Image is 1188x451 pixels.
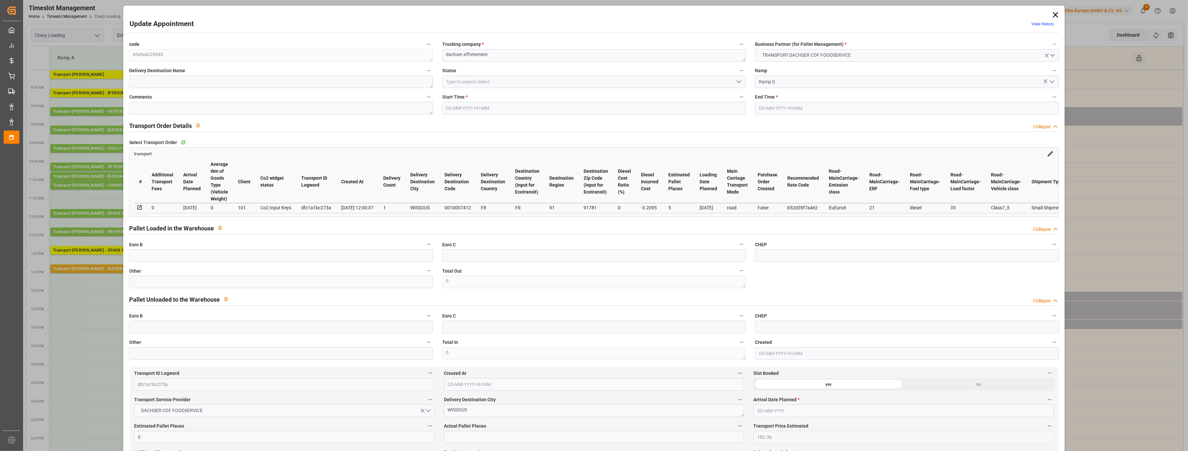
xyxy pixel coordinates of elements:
[986,161,1027,203] th: Road-MainCarriage-Vehicle class
[945,161,986,203] th: Road-MainCarriage-Load factor
[134,423,184,430] span: Estimated Pallet Places
[1045,395,1054,404] button: Arrival Date Planned *
[700,204,717,212] div: [DATE]
[737,240,746,249] button: Euro C
[1050,312,1059,320] button: CHEP
[134,151,152,156] a: transport
[476,161,510,203] th: Delivery Destination Country
[755,241,767,248] span: CHEP
[424,312,433,320] button: Euro B
[1050,240,1059,249] button: CHEP
[130,19,194,29] h2: Update Appointment
[722,161,753,203] th: Main Carriage Transport Mode
[636,161,663,203] th: Diesel Incurred Cost
[260,204,291,212] div: Co2 Input Keys
[296,161,336,203] th: Transport ID Logward
[753,370,779,377] span: Slot Booked
[1050,40,1059,48] button: Business Partner (for Pallet Management) *
[129,139,177,146] span: Select Transport Order
[442,102,746,114] input: DD-MM-YYYY HH:MM
[759,52,854,59] span: TRANSPORT DACHSER COF FOODSERVICE
[753,405,1054,417] input: DD-MM-YYYY
[755,102,1059,114] input: DD-MM-YYYY HH:MM
[444,423,486,430] span: Actual Pallet Places
[755,49,1059,62] button: open menu
[378,161,405,203] th: Delivery Count
[1050,66,1059,75] button: Ramp
[1033,297,1051,304] div: Collapse
[755,41,847,48] span: Business Partner (for Pallet Management)
[424,338,433,346] button: Other
[183,204,201,212] div: [DATE]
[129,67,185,74] span: Delivery Destination Name
[579,161,613,203] th: Destination Zip Code (input for Ecotransit)
[129,313,143,319] span: Euro B
[824,161,864,203] th: Road-MainCarriage-Emission class
[1033,123,1051,130] div: Collapse
[383,204,400,212] div: 1
[755,75,1059,88] input: Type to search/select
[410,204,435,212] div: WISSOUS
[864,161,905,203] th: Road-MainCarriage-ERF
[134,161,147,203] th: #
[442,67,456,74] span: Status
[138,407,206,414] span: DACHSER COF FOODSERVICE
[1031,22,1054,26] a: View History
[442,241,456,248] span: Euro C
[758,204,777,212] div: False
[1050,338,1059,346] button: Created
[737,312,746,320] button: Euro C
[442,94,468,101] span: Start Time
[134,396,190,403] span: Transport Service Provider
[755,347,1059,360] input: DD-MM-YYYY HH:MM
[755,94,778,101] span: End Time
[755,313,767,319] span: CHEP
[869,204,900,212] div: 21
[695,161,722,203] th: Loading Date Planned
[336,161,378,203] th: Created At
[515,204,539,212] div: FR
[736,369,744,377] button: Created At
[444,396,496,403] span: Delivery Destination City
[737,40,746,48] button: Trucking company *
[753,378,904,391] div: yes
[426,422,435,430] button: Estimated Pallet Places
[1027,161,1068,203] th: Shipment Type
[440,161,476,203] th: Delivery Destination Code
[238,204,250,212] div: 101
[129,295,220,304] h2: Pallet Unloaded to the Warehouse
[910,204,941,212] div: diesel
[152,204,173,212] div: 0
[134,405,435,417] button: open menu
[211,204,228,212] div: 0
[737,338,746,346] button: Total In
[134,370,179,377] span: Transport ID Logward
[905,161,945,203] th: Road-MainCarriage-Fuel type
[129,121,192,130] h2: Transport Order Details
[206,161,233,203] th: Average tkm of Goods Type (Vehicle Weight)
[549,204,574,212] div: 91
[442,41,484,48] span: Trucking company
[214,222,226,234] button: View description
[753,161,782,203] th: Purchase Order Created
[444,370,466,377] span: Created At
[584,204,608,212] div: 91781
[442,75,746,88] input: Type to search/select
[301,204,331,212] div: dfc1a1bc273a
[129,94,152,101] span: Comments
[1047,77,1057,87] button: open menu
[737,66,746,75] button: Status
[424,266,433,275] button: Other
[1045,422,1054,430] button: Transport Price Estimated
[192,119,204,132] button: View description
[618,204,631,212] div: 0
[481,204,505,212] div: FR
[668,204,690,212] div: 5
[129,268,141,275] span: Other
[755,339,772,346] span: Created
[663,161,695,203] th: Estimated Pallet Places
[233,161,255,203] th: Client
[1033,226,1051,233] div: Collapse
[1045,369,1054,377] button: Slot Booked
